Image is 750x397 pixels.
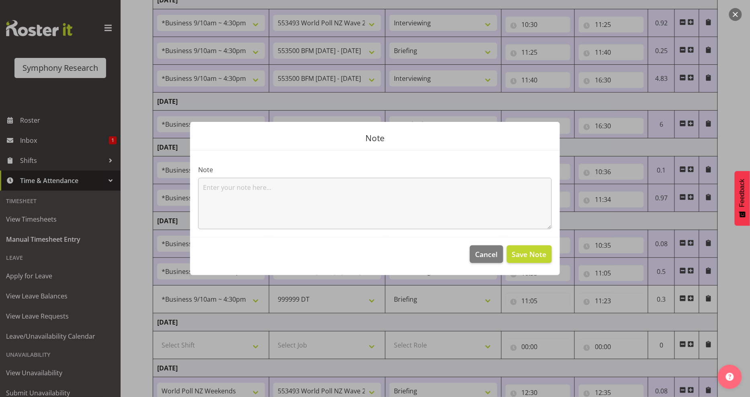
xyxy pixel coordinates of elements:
label: Note [198,165,552,175]
button: Cancel [470,245,503,263]
span: Save Note [512,249,547,259]
img: help-xxl-2.png [726,373,734,381]
button: Save Note [507,245,552,263]
span: Cancel [475,249,498,259]
span: Feedback [739,179,746,207]
p: Note [198,134,552,142]
button: Feedback - Show survey [735,171,750,226]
